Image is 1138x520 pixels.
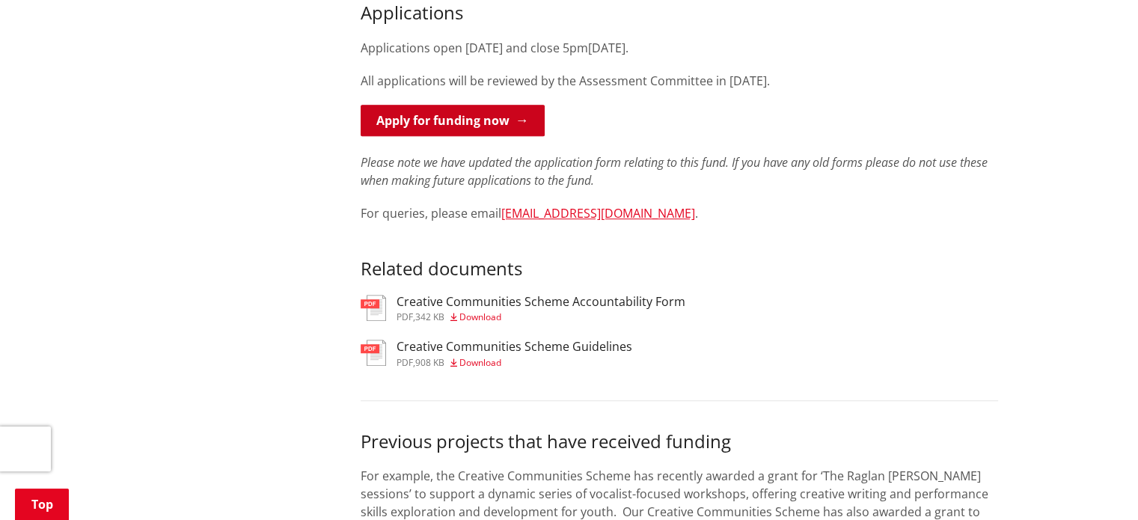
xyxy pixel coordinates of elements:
span: pdf [397,356,413,369]
a: Creative Communities Scheme Guidelines pdf,908 KB Download [361,340,632,367]
a: [EMAIL_ADDRESS][DOMAIN_NAME] [501,205,695,221]
h3: Previous projects that have received funding [361,431,998,453]
span: pdf [397,311,413,323]
span: 908 KB [415,356,444,369]
h3: Creative Communities Scheme Guidelines [397,340,632,354]
em: Please note we have updated the application form relating to this fund. If you have any old forms... [361,154,988,189]
h3: Creative Communities Scheme Accountability Form [397,295,685,309]
p: Applications open [DATE] and close 5pm[DATE]. [361,39,998,57]
div: , [397,358,632,367]
img: document-pdf.svg [361,295,386,321]
span: Download [459,356,501,369]
a: Creative Communities Scheme Accountability Form pdf,342 KB Download [361,295,685,322]
a: Apply for funding now [361,105,545,136]
span: Download [459,311,501,323]
a: Top [15,489,69,520]
img: document-pdf.svg [361,340,386,366]
h3: Applications [361,2,998,24]
div: , [397,313,685,322]
h3: Related documents [361,237,998,281]
p: All applications will be reviewed by the Assessment Committee in [DATE]. [361,72,998,90]
iframe: Messenger Launcher [1069,457,1123,511]
p: For queries, please email . [361,204,998,222]
span: 342 KB [415,311,444,323]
